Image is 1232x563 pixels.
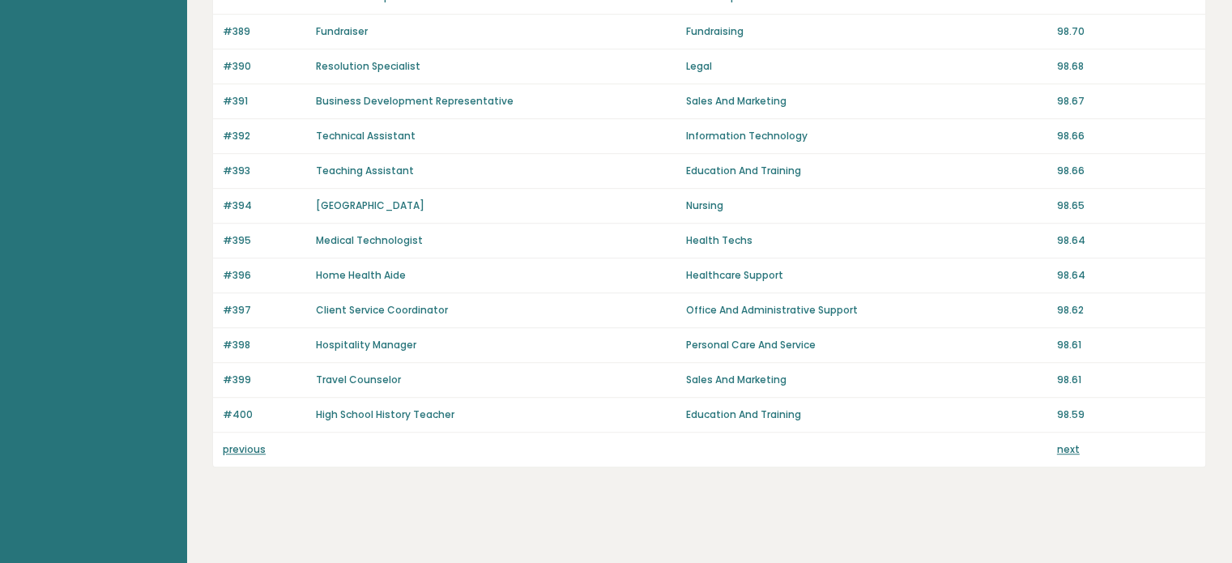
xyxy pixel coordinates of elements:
[686,24,1047,39] p: Fundraising
[316,198,424,212] a: [GEOGRAPHIC_DATA]
[1057,94,1196,109] p: 98.67
[316,338,416,352] a: Hospitality Manager
[316,303,448,317] a: Client Service Coordinator
[316,373,401,386] a: Travel Counselor
[1057,268,1196,283] p: 98.64
[1057,59,1196,74] p: 98.68
[316,59,420,73] a: Resolution Specialist
[223,442,266,456] a: previous
[686,164,1047,178] p: Education And Training
[223,233,306,248] p: #395
[1057,24,1196,39] p: 98.70
[1057,407,1196,422] p: 98.59
[223,59,306,74] p: #390
[223,164,306,178] p: #393
[316,24,368,38] a: Fundraiser
[1057,303,1196,318] p: 98.62
[223,129,306,143] p: #392
[1057,442,1080,456] a: next
[223,24,306,39] p: #389
[316,164,414,177] a: Teaching Assistant
[686,407,1047,422] p: Education And Training
[316,129,416,143] a: Technical Assistant
[1057,233,1196,248] p: 98.64
[1057,338,1196,352] p: 98.61
[686,338,1047,352] p: Personal Care And Service
[686,268,1047,283] p: Healthcare Support
[223,303,306,318] p: #397
[1057,129,1196,143] p: 98.66
[316,407,454,421] a: High School History Teacher
[1057,198,1196,213] p: 98.65
[316,268,406,282] a: Home Health Aide
[316,233,423,247] a: Medical Technologist
[686,129,1047,143] p: Information Technology
[223,373,306,387] p: #399
[1057,164,1196,178] p: 98.66
[1057,373,1196,387] p: 98.61
[223,338,306,352] p: #398
[316,94,514,108] a: Business Development Representative
[223,268,306,283] p: #396
[686,94,1047,109] p: Sales And Marketing
[223,94,306,109] p: #391
[686,59,1047,74] p: Legal
[686,373,1047,387] p: Sales And Marketing
[223,407,306,422] p: #400
[686,233,1047,248] p: Health Techs
[686,198,1047,213] p: Nursing
[686,303,1047,318] p: Office And Administrative Support
[223,198,306,213] p: #394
